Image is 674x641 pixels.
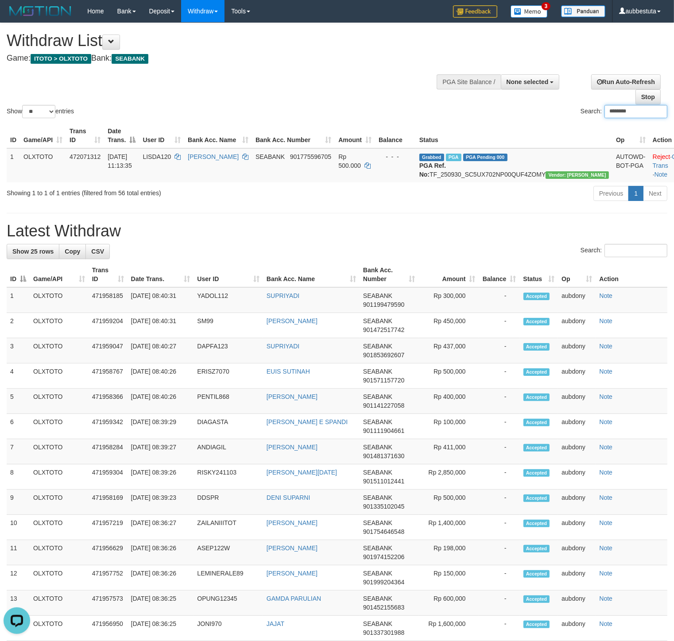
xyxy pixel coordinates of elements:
a: Show 25 rows [7,244,59,259]
span: SEABANK [363,544,392,552]
div: - - - [379,152,412,161]
span: Accepted [523,343,550,351]
td: 471959342 [89,414,128,439]
td: - [479,591,520,616]
span: SEABANK [363,393,392,400]
h1: Latest Withdraw [7,222,667,240]
td: aubdony [558,439,596,464]
a: Note [600,317,613,324]
td: [DATE] 08:40:31 [128,313,194,338]
h1: Withdraw List [7,32,441,50]
td: 471957573 [89,591,128,616]
td: OLXTOTO [30,515,89,540]
td: OLXTOTO [30,287,89,313]
div: Showing 1 to 1 of 1 entries (filtered from 56 total entries) [7,185,274,197]
td: 471958185 [89,287,128,313]
span: SEABANK [363,494,392,501]
a: Note [600,444,613,451]
a: Note [655,171,668,178]
span: Accepted [523,419,550,426]
td: 2 [7,313,30,338]
span: Copy 901452155683 to clipboard [363,604,404,611]
td: SM99 [194,313,263,338]
span: SEABANK [363,620,392,627]
td: 7 [7,439,30,464]
a: [PERSON_NAME] E SPANDI [267,418,348,425]
span: LISDA120 [143,153,171,160]
label: Search: [581,105,667,118]
span: Copy 901853692607 to clipboard [363,351,404,359]
span: Copy 901511012441 to clipboard [363,478,404,485]
td: Rp 600,000 [418,591,479,616]
a: Note [600,469,613,476]
b: PGA Ref. No: [419,162,446,178]
td: TF_250930_SC5UX702NP00QUF4ZOMY [416,148,612,182]
td: - [479,616,520,641]
td: 471956950 [89,616,128,641]
td: YADOL112 [194,287,263,313]
td: OLXTOTO [30,389,89,414]
span: Marked by aubbestuta [446,154,461,161]
span: SEABANK [363,469,392,476]
td: - [479,287,520,313]
td: DAPFA123 [194,338,263,363]
th: Bank Acc. Number: activate to sort column ascending [360,262,418,287]
td: - [479,515,520,540]
td: Rp 150,000 [418,565,479,591]
td: JONI970 [194,616,263,641]
td: OLXTOTO [20,148,66,182]
span: SEABANK [363,519,392,526]
td: [DATE] 08:40:31 [128,287,194,313]
td: - [479,363,520,389]
td: Rp 100,000 [418,414,479,439]
th: Game/API: activate to sort column ascending [30,262,89,287]
td: [DATE] 08:36:25 [128,591,194,616]
th: Bank Acc. Name: activate to sort column ascending [184,123,252,148]
td: OLXTOTO [30,490,89,515]
td: 10 [7,515,30,540]
th: Op: activate to sort column ascending [558,262,596,287]
a: Note [600,393,613,400]
span: SEABANK [363,368,392,375]
td: Rp 437,000 [418,338,479,363]
td: Rp 300,000 [418,287,479,313]
a: Next [643,186,667,201]
span: Accepted [523,570,550,578]
td: OLXTOTO [30,540,89,565]
td: - [479,414,520,439]
th: Balance [375,123,416,148]
span: SEABANK [363,595,392,602]
td: 471957219 [89,515,128,540]
td: RISKY241103 [194,464,263,490]
span: Copy 901974152206 to clipboard [363,553,404,560]
a: [PERSON_NAME] [267,393,318,400]
h4: Game: Bank: [7,54,441,63]
span: SEABANK [363,292,392,299]
td: [DATE] 08:36:25 [128,616,194,641]
th: Action [596,262,667,287]
td: DIAGASTA [194,414,263,439]
td: aubdony [558,616,596,641]
span: Copy 901199479590 to clipboard [363,301,404,308]
a: Reject [653,153,670,160]
span: Accepted [523,545,550,552]
img: Button%20Memo.svg [511,5,548,18]
a: Note [600,418,613,425]
th: ID: activate to sort column descending [7,262,30,287]
select: Showentries [22,105,55,118]
td: aubdony [558,565,596,591]
span: Copy 901999204364 to clipboard [363,579,404,586]
td: aubdony [558,515,596,540]
a: JAJAT [267,620,284,627]
span: SEABANK [256,153,285,160]
td: 9 [7,490,30,515]
td: Rp 411,000 [418,439,479,464]
span: Accepted [523,469,550,477]
span: 3 [542,2,551,10]
a: SUPRIYADI [267,343,299,350]
th: Trans ID: activate to sort column ascending [89,262,128,287]
td: Rp 500,000 [418,363,479,389]
th: Balance: activate to sort column ascending [479,262,520,287]
td: ASEP122W [194,540,263,565]
td: Rp 1,600,000 [418,616,479,641]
